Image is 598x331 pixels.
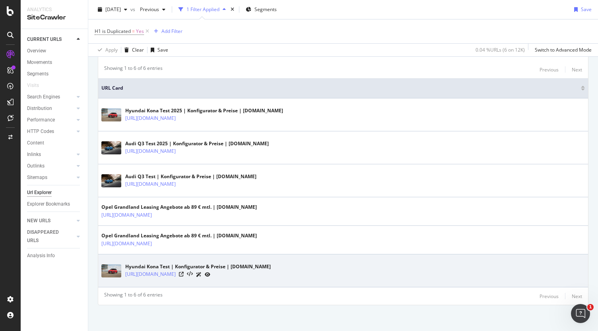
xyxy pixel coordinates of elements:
[27,139,82,147] a: Content
[101,141,121,154] img: main image
[101,232,257,239] div: Opel Grandland Leasing Angebote ab 89 € mtl. | [DOMAIN_NAME]
[186,6,219,13] div: 1 Filter Applied
[101,240,152,248] a: [URL][DOMAIN_NAME]
[27,162,74,170] a: Outlinks
[136,26,144,37] span: Yes
[125,263,271,270] div: Hyundai Kona Test | Konfigurator & Preise | [DOMAIN_NAME]
[179,272,184,277] a: Visit Online Page
[95,3,130,16] button: [DATE]
[540,291,559,301] button: Previous
[229,6,236,13] div: times
[572,293,582,300] div: Next
[125,173,256,180] div: Audi Q3 Test | Konfigurator & Preise | [DOMAIN_NAME]
[476,46,525,53] div: 0.04 % URLs ( 6 on 12K )
[125,114,176,122] a: [URL][DOMAIN_NAME]
[27,93,74,101] a: Search Engines
[95,28,131,35] span: H1 is Duplicated
[27,81,47,90] a: Visits
[27,58,52,67] div: Movements
[27,189,82,197] a: Url Explorer
[125,140,269,147] div: Audi Q3 Test 2025 | Konfigurator & Preise | [DOMAIN_NAME]
[27,200,70,208] div: Explorer Bookmarks
[572,291,582,301] button: Next
[157,46,168,53] div: Save
[101,204,257,211] div: Opel Grandland Leasing Angebote ab 89 € mtl. | [DOMAIN_NAME]
[27,173,74,182] a: Sitemaps
[151,27,183,36] button: Add Filter
[27,217,74,225] a: NEW URLS
[27,228,74,245] a: DISAPPEARED URLS
[27,150,74,159] a: Inlinks
[125,107,283,114] div: Hyundai Kona Test 2025 | Konfigurator & Preise | [DOMAIN_NAME]
[132,46,144,53] div: Clear
[101,108,121,121] img: main image
[571,3,592,16] button: Save
[148,44,168,56] button: Save
[27,162,45,170] div: Outlinks
[587,304,594,310] span: 1
[27,81,39,90] div: Visits
[27,252,82,260] a: Analysis Info
[27,104,52,113] div: Distribution
[105,6,121,13] span: 2025 Aug. 16th
[95,44,118,56] button: Apply
[101,264,121,277] img: main image
[101,85,579,92] span: URL Card
[161,28,183,35] div: Add Filter
[532,44,592,56] button: Switch to Advanced Mode
[540,65,559,74] button: Previous
[137,6,159,13] span: Previous
[27,139,44,147] div: Content
[27,200,82,208] a: Explorer Bookmarks
[121,44,144,56] button: Clear
[27,47,82,55] a: Overview
[27,104,74,113] a: Distribution
[205,270,210,279] a: URL Inspection
[581,6,592,13] div: Save
[101,174,121,187] img: main image
[132,28,135,35] span: =
[105,46,118,53] div: Apply
[27,35,62,44] div: CURRENT URLS
[187,271,193,277] button: View HTML Source
[535,46,592,53] div: Switch to Advanced Mode
[175,3,229,16] button: 1 Filter Applied
[125,180,176,188] a: [URL][DOMAIN_NAME]
[27,150,41,159] div: Inlinks
[137,3,169,16] button: Previous
[571,304,590,323] iframe: Intercom live chat
[572,65,582,74] button: Next
[27,58,82,67] a: Movements
[27,13,82,22] div: SiteCrawler
[27,93,60,101] div: Search Engines
[27,35,74,44] a: CURRENT URLS
[27,6,82,13] div: Analytics
[572,66,582,73] div: Next
[125,270,176,278] a: [URL][DOMAIN_NAME]
[125,147,176,155] a: [URL][DOMAIN_NAME]
[254,6,277,13] span: Segments
[540,66,559,73] div: Previous
[27,127,74,136] a: HTTP Codes
[27,116,55,124] div: Performance
[27,70,82,78] a: Segments
[27,127,54,136] div: HTTP Codes
[27,252,55,260] div: Analysis Info
[27,189,52,197] div: Url Explorer
[243,3,280,16] button: Segments
[104,65,163,74] div: Showing 1 to 6 of 6 entries
[130,6,137,13] span: vs
[27,116,74,124] a: Performance
[27,47,46,55] div: Overview
[27,217,50,225] div: NEW URLS
[101,211,152,219] a: [URL][DOMAIN_NAME]
[540,293,559,300] div: Previous
[27,228,67,245] div: DISAPPEARED URLS
[27,173,47,182] div: Sitemaps
[104,291,163,301] div: Showing 1 to 6 of 6 entries
[196,270,202,279] a: AI Url Details
[27,70,49,78] div: Segments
